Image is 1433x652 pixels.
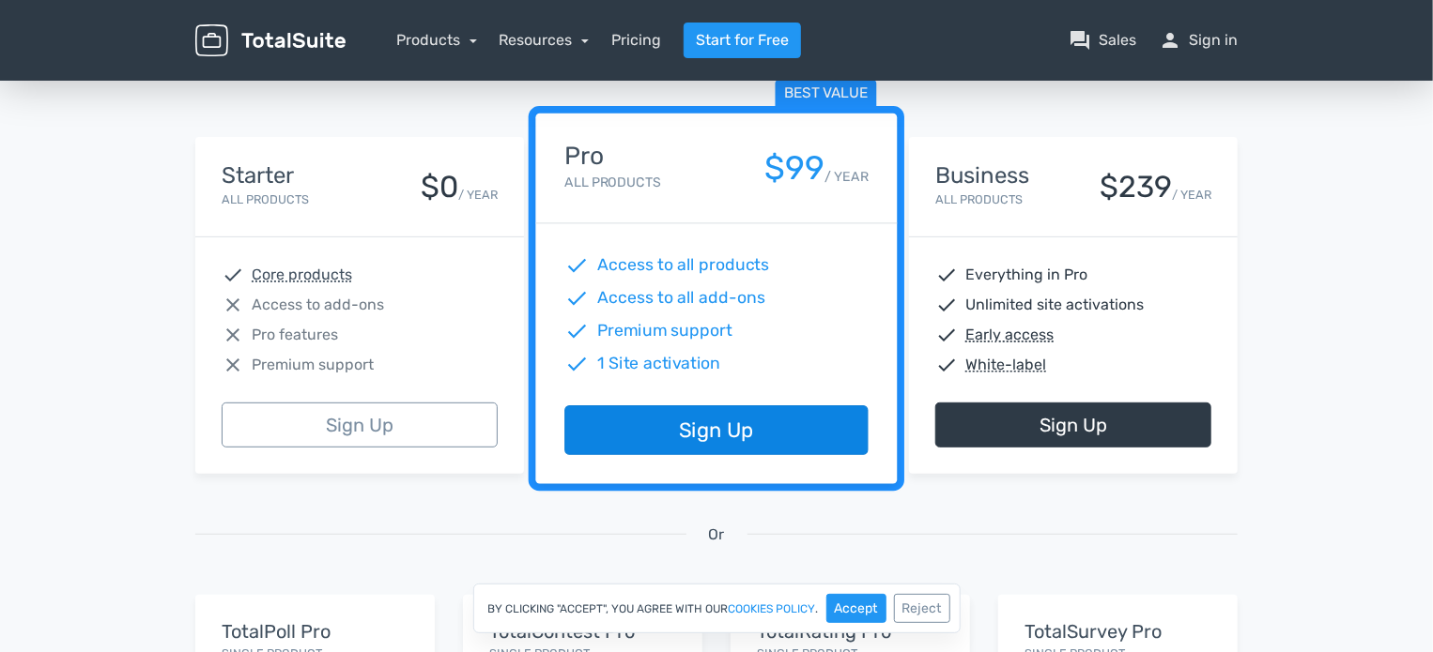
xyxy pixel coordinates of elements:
[826,594,886,623] button: Accept
[776,80,877,109] span: Best value
[252,354,374,376] span: Premium support
[421,171,458,204] div: $0
[222,402,498,447] a: Sign Up
[222,264,244,286] span: check
[935,354,958,376] span: check
[935,163,1029,188] h4: Business
[564,352,589,376] span: check
[458,186,498,204] small: / YEAR
[935,324,958,346] span: check
[1172,186,1211,204] small: / YEAR
[935,264,958,286] span: check
[564,406,868,456] a: Sign Up
[935,192,1023,206] small: All Products
[1069,29,1136,52] a: question_answerSales
[252,294,384,316] span: Access to add-ons
[564,143,660,170] h4: Pro
[195,24,346,57] img: TotalSuite for WordPress
[564,174,660,190] small: All Products
[500,31,590,49] a: Resources
[222,192,309,206] small: All Products
[1159,29,1238,52] a: personSign in
[473,584,961,633] div: By clicking "Accept", you agree with our .
[222,163,309,188] h4: Starter
[825,167,869,187] small: / YEAR
[684,23,801,58] a: Start for Free
[935,402,1211,447] a: Sign Up
[935,294,958,316] span: check
[965,264,1087,286] span: Everything in Pro
[222,354,244,376] span: close
[765,150,825,187] div: $99
[396,31,477,49] a: Products
[1159,29,1181,52] span: person
[965,294,1144,316] span: Unlimited site activations
[598,286,765,311] span: Access to all add-ons
[965,324,1054,346] abbr: Early access
[1100,171,1172,204] div: $239
[252,264,352,286] abbr: Core products
[564,286,589,311] span: check
[894,594,950,623] button: Reject
[965,354,1046,376] abbr: White-label
[1069,29,1091,52] span: question_answer
[598,319,732,343] span: Premium support
[564,253,589,278] span: check
[598,352,721,376] span: 1 Site activation
[222,294,244,316] span: close
[252,324,338,346] span: Pro features
[564,319,589,343] span: check
[729,603,816,614] a: cookies policy
[611,29,661,52] a: Pricing
[709,523,725,546] span: Or
[598,253,770,278] span: Access to all products
[222,324,244,346] span: close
